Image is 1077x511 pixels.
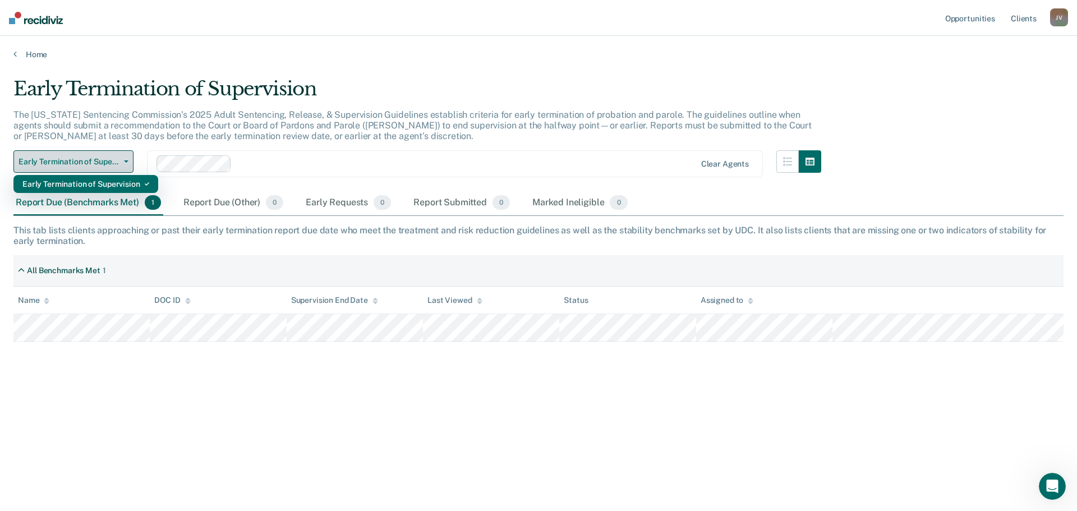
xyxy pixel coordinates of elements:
div: Early Termination of Supervision [13,77,821,109]
div: This tab lists clients approaching or past their early termination report due date who meet the t... [13,225,1064,246]
span: 0 [610,195,627,210]
button: JV [1050,8,1068,26]
a: Home [13,49,1064,59]
div: Early Termination of Supervision [22,175,149,193]
span: 1 [145,195,161,210]
button: Early Termination of Supervision [13,150,134,173]
div: Supervision End Date [291,296,378,305]
p: The [US_STATE] Sentencing Commission’s 2025 Adult Sentencing, Release, & Supervision Guidelines e... [13,109,812,141]
div: Report Submitted0 [411,191,512,215]
div: J V [1050,8,1068,26]
div: Status [564,296,588,305]
div: Name [18,296,49,305]
div: All Benchmarks Met [27,266,100,275]
span: 0 [266,195,283,210]
div: Report Due (Other)0 [181,191,286,215]
div: 1 [103,266,106,275]
div: All Benchmarks Met1 [13,261,111,280]
div: Clear agents [701,159,749,169]
span: 0 [374,195,391,210]
iframe: Intercom live chat [1039,473,1066,500]
img: Recidiviz [9,12,63,24]
span: Early Termination of Supervision [19,157,119,167]
div: Marked Ineligible0 [530,191,630,215]
div: Assigned to [701,296,753,305]
div: Report Due (Benchmarks Met)1 [13,191,163,215]
div: Last Viewed [427,296,482,305]
span: 0 [493,195,510,210]
div: Early Requests0 [303,191,393,215]
div: DOC ID [154,296,190,305]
